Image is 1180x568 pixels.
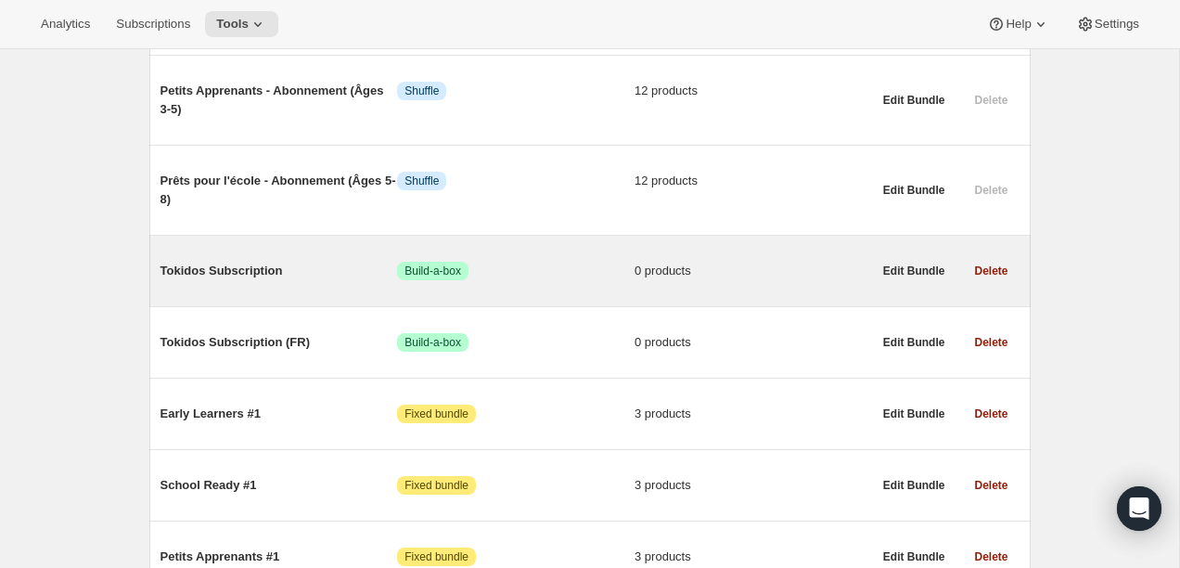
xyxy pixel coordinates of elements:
span: Edit Bundle [883,407,945,421]
span: 12 products [635,172,872,190]
span: Edit Bundle [883,93,945,108]
button: Delete [963,472,1019,498]
span: Analytics [41,17,90,32]
span: Edit Bundle [883,549,945,564]
span: Tools [216,17,249,32]
span: 3 products [635,476,872,495]
span: Shuffle [404,84,439,98]
span: Delete [974,549,1007,564]
span: Fixed bundle [404,549,468,564]
button: Edit Bundle [872,329,956,355]
button: Edit Bundle [872,177,956,203]
span: Delete [974,264,1007,278]
span: Tokidos Subscription [160,262,398,280]
span: Settings [1095,17,1139,32]
span: Early Learners #1 [160,405,398,423]
button: Edit Bundle [872,401,956,427]
button: Delete [963,258,1019,284]
span: 3 products [635,405,872,423]
span: 12 products [635,82,872,100]
span: Delete [974,407,1007,421]
span: Build-a-box [404,335,461,350]
span: Help [1006,17,1031,32]
button: Subscriptions [105,11,201,37]
div: Open Intercom Messenger [1117,486,1161,531]
span: Build-a-box [404,264,461,278]
span: 3 products [635,548,872,566]
span: Edit Bundle [883,478,945,493]
span: Tokidos Subscription (FR) [160,333,398,352]
span: Delete [974,478,1007,493]
span: Edit Bundle [883,183,945,198]
button: Analytics [30,11,101,37]
button: Settings [1065,11,1150,37]
button: Tools [205,11,278,37]
button: Edit Bundle [872,258,956,284]
span: Petits Apprenants - Abonnement (Âges 3-5) [160,82,398,119]
span: Fixed bundle [404,407,468,421]
button: Delete [963,329,1019,355]
span: 0 products [635,333,872,352]
span: 0 products [635,262,872,280]
span: Delete [974,335,1007,350]
span: Edit Bundle [883,335,945,350]
span: Edit Bundle [883,264,945,278]
button: Delete [963,401,1019,427]
span: Shuffle [404,174,439,188]
button: Edit Bundle [872,87,956,113]
span: Subscriptions [116,17,190,32]
span: Prêts pour l'école - Abonnement (Âges 5-8) [160,172,398,209]
button: Help [976,11,1060,37]
span: Petits Apprenants #1 [160,548,398,566]
span: School Ready #1 [160,476,398,495]
button: Edit Bundle [872,472,956,498]
span: Fixed bundle [404,478,468,493]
